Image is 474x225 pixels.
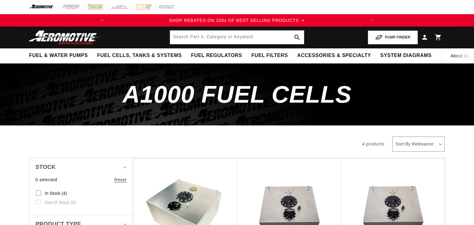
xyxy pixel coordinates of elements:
button: Translation missing: en.sections.announcements.next_announcement [366,14,378,27]
span: Stock [35,163,56,172]
button: PUMP FINDER [368,31,418,44]
span: Out of stock (0) [45,200,76,205]
summary: System Diagrams [376,48,436,63]
summary: Fuel & Water Pumps [24,48,93,63]
summary: Stock (0 selected) [35,158,127,176]
span: Fuel & Water Pumps [29,52,88,59]
summary: Fuel Cells, Tanks & Systems [93,48,186,63]
div: 1 of 2 [108,17,366,24]
span: 4 products [362,141,384,146]
a: SHOP REBATES ON 100s OF BEST SELLING PRODUCTS [108,17,366,24]
div: Announcement [108,17,366,24]
summary: Fuel Filters [247,48,293,63]
span: 0 selected [35,176,57,183]
slideshow-component: Translation missing: en.sections.announcements.announcement_bar [14,14,460,27]
span: Accessories & Specialty [297,52,371,59]
span: A1000 Fuel Cells [123,81,352,108]
span: System Diagrams [380,52,431,59]
summary: Fuel Regulators [186,48,247,63]
span: Fuel Filters [251,52,288,59]
input: Search by Part Number, Category or Keyword [170,31,304,44]
button: Translation missing: en.sections.announcements.previous_announcement [96,14,108,27]
button: search button [290,31,304,44]
img: Aeromotive [27,30,104,45]
span: Fuel Cells, Tanks & Systems [97,52,182,59]
span: Fuel Regulators [191,52,242,59]
span: In stock (4) [45,190,67,196]
summary: Accessories & Specialty [293,48,376,63]
span: About Us [451,53,470,58]
span: SHOP REBATES ON 100s OF BEST SELLING PRODUCTS [169,18,299,23]
a: Reset [114,176,127,183]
